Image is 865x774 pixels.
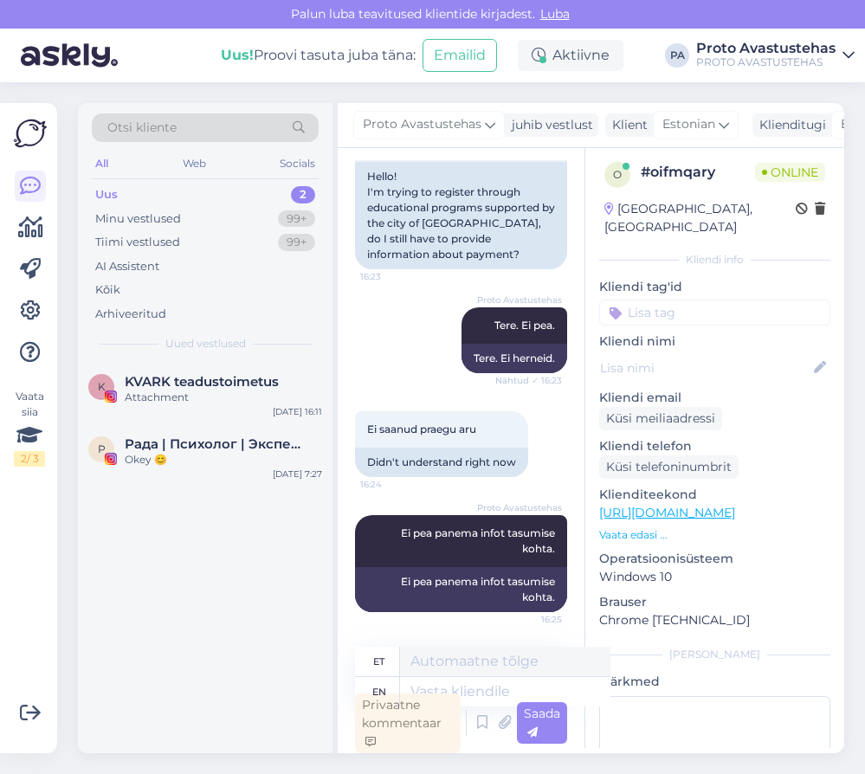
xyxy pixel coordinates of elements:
span: Estonian [662,115,715,134]
span: Tere. Ei pea. [494,319,555,332]
div: Web [179,152,210,175]
div: en [372,677,386,706]
div: juhib vestlust [505,116,593,134]
div: [PERSON_NAME] [599,647,830,662]
p: Kliendi nimi [599,332,830,351]
div: Uus [95,186,118,203]
div: Aktiivne [518,40,623,71]
span: 16:24 [360,478,425,491]
p: Kliendi email [599,389,830,407]
span: o [613,168,622,181]
p: Brauser [599,593,830,611]
div: et [373,647,384,676]
span: Ei saanud praegu aru [367,422,476,435]
div: Attachment [125,390,322,405]
div: PA [665,43,689,68]
span: Nähtud ✓ 16:23 [495,374,562,387]
a: Proto AvastustehasPROTO AVASTUSTEHAS [696,42,855,69]
div: # oifmqary [641,162,755,183]
p: Kliendi tag'id [599,278,830,296]
p: Märkmed [599,673,830,691]
img: Askly Logo [14,117,47,150]
div: Proovi tasuta juba täna: [221,45,416,66]
span: Luba [535,6,575,22]
div: Klienditugi [752,116,826,134]
div: Okey 😊 [125,452,322,468]
div: Tiimi vestlused [95,234,180,251]
p: Klienditeekond [599,486,830,504]
div: 99+ [278,234,315,251]
span: K [98,380,106,393]
span: Uued vestlused [165,336,246,352]
div: Tere. Ei herneid. [462,344,567,373]
span: Otsi kliente [107,119,177,137]
span: Saada [524,706,560,739]
div: Kõik [95,281,120,299]
div: 2 [291,186,315,203]
div: Hello! I'm trying to register through educational programs supported by the city of [GEOGRAPHIC_D... [355,162,567,269]
input: Lisa nimi [600,358,810,377]
div: [DATE] 7:27 [273,468,322,481]
span: Proto Avastustehas [477,501,562,514]
div: Socials [276,152,319,175]
span: 16:23 [360,270,425,283]
span: Ei pea panema infot tasumise kohta. [401,526,558,555]
button: Emailid [423,39,497,72]
div: Didn't understand right now [355,448,528,477]
div: Ei pea panema infot tasumise kohta. [355,567,567,612]
div: Kliendi info [599,252,830,268]
p: Windows 10 [599,568,830,586]
span: Р [98,442,106,455]
span: KVARK teadustoimetus [125,374,279,390]
b: Uus! [221,47,254,63]
span: Proto Avastustehas [363,115,481,134]
div: Privaatne kommentaar [355,693,461,753]
div: 2 / 3 [14,451,45,467]
div: 99+ [278,210,315,228]
div: Küsi meiliaadressi [599,407,722,430]
span: Proto Avastustehas [477,293,562,306]
div: Klient [605,116,648,134]
div: AI Assistent [95,258,159,275]
span: Рада | Психолог | Эксперт по развитию детей [125,436,305,452]
input: Lisa tag [599,300,830,326]
div: Minu vestlused [95,210,181,228]
div: Küsi telefoninumbrit [599,455,739,479]
a: [URL][DOMAIN_NAME] [599,505,735,520]
div: All [92,152,112,175]
span: 16:25 [497,613,562,626]
div: Arhiveeritud [95,306,166,323]
span: Online [755,163,825,182]
div: [GEOGRAPHIC_DATA], [GEOGRAPHIC_DATA] [604,200,796,236]
div: Proto Avastustehas [696,42,836,55]
p: Operatsioonisüsteem [599,550,830,568]
div: [DATE] 16:11 [273,405,322,418]
p: Chrome [TECHNICAL_ID] [599,611,830,629]
p: Kliendi telefon [599,437,830,455]
div: Vaata siia [14,389,45,467]
div: PROTO AVASTUSTEHAS [696,55,836,69]
p: Vaata edasi ... [599,527,830,543]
